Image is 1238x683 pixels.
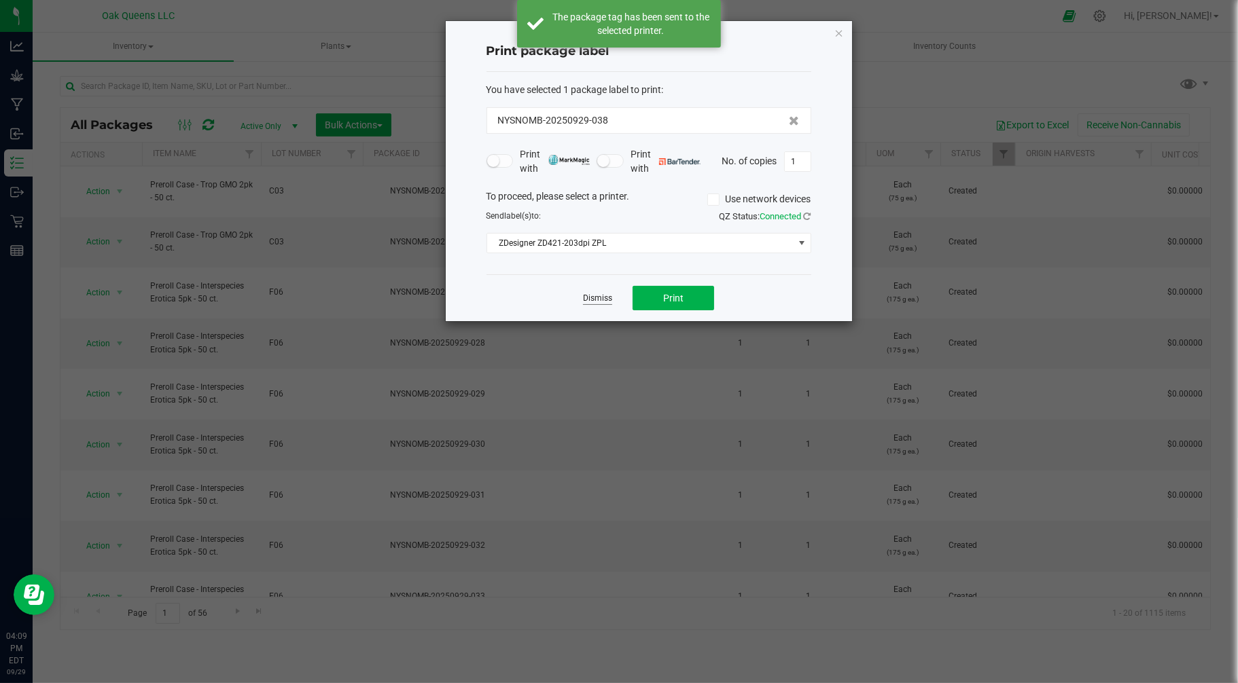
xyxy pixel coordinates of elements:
label: Use network devices [707,192,811,206]
iframe: Resource center [14,574,54,615]
span: Send to: [487,211,542,221]
div: : [487,83,811,97]
span: Print [663,293,684,303]
h4: Print package label [487,43,811,60]
span: QZ Status: [720,211,811,221]
span: You have selected 1 package label to print [487,84,662,95]
span: NYSNOMB-20250929-038 [498,113,609,128]
span: ZDesigner ZD421-203dpi ZPL [487,234,794,253]
span: Connected [760,211,802,221]
span: Print with [631,147,701,176]
a: Dismiss [583,293,612,304]
div: The package tag has been sent to the selected printer. [551,10,711,37]
div: To proceed, please select a printer. [476,189,821,210]
span: label(s) [505,211,532,221]
img: mark_magic_cybra.png [548,155,590,165]
span: Print with [520,147,590,176]
img: bartender.png [659,158,701,165]
button: Print [633,286,714,310]
span: No. of copies [722,155,777,166]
